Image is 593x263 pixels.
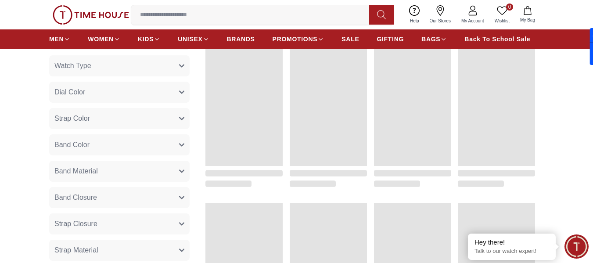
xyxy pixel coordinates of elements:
[474,248,549,255] p: Talk to our watch expert!
[377,35,404,43] span: GIFTING
[406,18,423,24] span: Help
[564,234,589,259] div: Chat Widget
[474,238,549,247] div: Hey there!
[54,113,90,124] span: Strap Color
[178,31,209,47] a: UNISEX
[405,4,424,26] a: Help
[489,4,515,26] a: 0Wishlist
[517,17,539,23] span: My Bag
[421,31,447,47] a: BAGS
[273,35,318,43] span: PROMOTIONS
[54,61,91,71] span: Watch Type
[421,35,440,43] span: BAGS
[54,166,98,177] span: Band Material
[49,240,190,261] button: Strap Material
[54,87,85,97] span: Dial Color
[49,108,190,129] button: Strap Color
[227,31,255,47] a: BRANDS
[377,31,404,47] a: GIFTING
[88,31,120,47] a: WOMEN
[138,31,160,47] a: KIDS
[49,213,190,234] button: Strap Closure
[53,5,129,25] img: ...
[464,31,530,47] a: Back To School Sale
[341,31,359,47] a: SALE
[49,187,190,208] button: Band Closure
[138,35,154,43] span: KIDS
[88,35,114,43] span: WOMEN
[178,35,202,43] span: UNISEX
[49,82,190,103] button: Dial Color
[49,134,190,155] button: Band Color
[49,161,190,182] button: Band Material
[424,4,456,26] a: Our Stores
[273,31,324,47] a: PROMOTIONS
[54,140,90,150] span: Band Color
[54,219,97,229] span: Strap Closure
[341,35,359,43] span: SALE
[426,18,454,24] span: Our Stores
[54,245,98,256] span: Strap Material
[54,192,97,203] span: Band Closure
[49,31,70,47] a: MEN
[464,35,530,43] span: Back To School Sale
[506,4,513,11] span: 0
[49,35,64,43] span: MEN
[515,4,540,25] button: My Bag
[227,35,255,43] span: BRANDS
[458,18,488,24] span: My Account
[491,18,513,24] span: Wishlist
[49,55,190,76] button: Watch Type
